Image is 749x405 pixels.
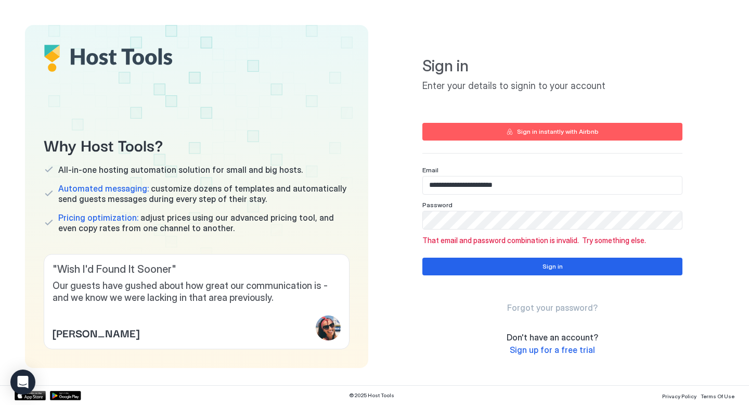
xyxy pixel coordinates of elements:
div: Open Intercom Messenger [10,370,35,395]
span: Enter your details to signin to your account [422,80,682,92]
button: Sign in instantly with Airbnb [422,123,682,141]
div: Sign in [543,262,563,271]
span: © 2025 Host Tools [349,392,394,399]
div: profile [316,315,341,340]
span: " Wish I'd Found It Sooner " [53,263,341,276]
a: Privacy Policy [662,390,696,401]
span: All-in-one hosting automation solution for small and big hosts. [58,164,303,175]
a: Sign up for a free trial [510,345,595,356]
span: Automated messaging: [58,183,149,194]
a: Google Play Store [50,391,81,400]
span: adjust prices using our advanced pricing tool, and even copy rates from one channel to another. [58,212,350,233]
span: Forgot your password? [507,302,598,313]
span: Email [422,166,438,174]
span: Our guests have gushed about how great our communication is - and we know we were lacking in that... [53,280,341,303]
span: [PERSON_NAME] [53,325,139,340]
div: Sign in instantly with Airbnb [517,127,599,136]
span: Don't have an account? [507,332,598,343]
span: Privacy Policy [662,393,696,399]
span: Sign in [422,56,682,76]
span: Why Host Tools? [44,133,350,156]
input: Input Field [423,176,682,194]
a: App Store [15,391,46,400]
span: Pricing optimization: [58,212,138,223]
a: Terms Of Use [701,390,734,401]
span: Terms Of Use [701,393,734,399]
span: customize dozens of templates and automatically send guests messages during every step of their s... [58,183,350,204]
a: Forgot your password? [507,302,598,313]
input: Input Field [423,211,682,229]
button: Sign in [422,258,682,275]
span: Password [422,201,453,209]
span: That email and password combination is invalid. Try something else. [422,236,682,245]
